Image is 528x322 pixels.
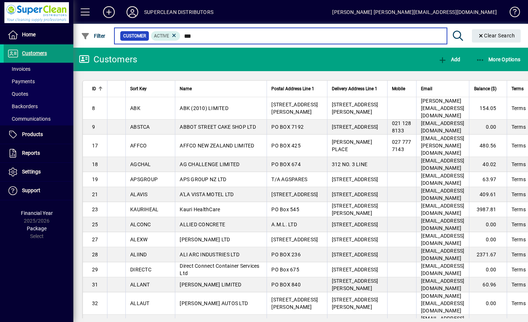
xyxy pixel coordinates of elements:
[130,222,151,227] span: ALCONC
[511,266,526,273] span: Terms
[180,237,230,242] span: [PERSON_NAME] LTD
[180,206,220,212] span: Kauri HealthCare
[92,206,98,212] span: 23
[511,85,524,93] span: Terms
[180,282,241,288] span: [PERSON_NAME] LIMITED
[81,33,106,39] span: Filter
[469,292,507,315] td: 0.00
[92,267,98,272] span: 29
[4,144,73,162] a: Reports
[469,262,507,277] td: 0.00
[7,116,51,122] span: Communications
[130,300,150,306] span: ALLAUT
[271,85,314,93] span: Postal Address Line 1
[332,6,497,18] div: [PERSON_NAME] [PERSON_NAME][EMAIL_ADDRESS][DOMAIN_NAME]
[469,202,507,217] td: 3987.81
[92,237,98,242] span: 27
[436,53,462,66] button: Add
[421,293,465,314] span: [DOMAIN_NAME][EMAIL_ADDRESS][DOMAIN_NAME]
[130,282,150,288] span: ALLANT
[130,237,147,242] span: ALEXW
[469,247,507,262] td: 2371.67
[271,297,318,310] span: [STREET_ADDRESS][PERSON_NAME]
[332,102,378,115] span: [STREET_ADDRESS][PERSON_NAME]
[4,26,73,44] a: Home
[92,105,95,111] span: 8
[180,105,228,111] span: ABK (2010) LIMITED
[469,97,507,120] td: 154.05
[511,236,526,243] span: Terms
[92,161,98,167] span: 18
[4,100,73,113] a: Backorders
[332,191,378,197] span: [STREET_ADDRESS]
[421,263,465,276] span: [EMAIL_ADDRESS][DOMAIN_NAME]
[271,252,301,257] span: PO BOX 236
[392,139,411,152] span: 027 777 7143
[271,206,299,212] span: PO Box 545
[92,85,96,93] span: ID
[421,218,465,231] span: [EMAIL_ADDRESS][DOMAIN_NAME]
[469,277,507,292] td: 60.96
[421,158,465,171] span: [EMAIL_ADDRESS][DOMAIN_NAME]
[22,32,36,37] span: Home
[180,300,248,306] span: [PERSON_NAME] AUTOS LTD
[92,222,98,227] span: 25
[130,105,140,111] span: ABK
[130,161,151,167] span: AGCHAL
[511,161,526,168] span: Terms
[79,54,137,65] div: Customers
[97,6,121,19] button: Add
[22,50,47,56] span: Customers
[421,135,465,156] span: [EMAIL_ADDRESS][PERSON_NAME][DOMAIN_NAME]
[92,124,95,130] span: 9
[180,176,226,182] span: APS GROUP NZ LTD
[421,188,465,201] span: [EMAIL_ADDRESS][DOMAIN_NAME]
[332,252,378,257] span: [STREET_ADDRESS]
[511,281,526,288] span: Terms
[469,172,507,187] td: 63.97
[180,161,239,167] span: AG CHALLENGE LIMITED
[421,233,465,246] span: [EMAIL_ADDRESS][DOMAIN_NAME]
[130,176,158,182] span: APSGROUP
[144,6,213,18] div: SUPERCLEAN DISTRIBUTORS
[79,29,107,43] button: Filter
[180,252,239,257] span: ALI ARC INDUSTRIES LTD
[271,237,318,242] span: [STREET_ADDRESS]
[504,1,519,25] a: Knowledge Base
[469,232,507,247] td: 0.00
[92,300,98,306] span: 32
[469,135,507,157] td: 480.56
[421,98,465,118] span: [PERSON_NAME][EMAIL_ADDRESS][DOMAIN_NAME]
[511,251,526,258] span: Terms
[92,282,98,288] span: 31
[421,85,465,93] div: Email
[392,85,405,93] span: Mobile
[7,91,28,97] span: Quotes
[332,222,378,227] span: [STREET_ADDRESS]
[92,176,98,182] span: 19
[469,120,507,135] td: 0.00
[271,222,297,227] span: A.M.L. LTD
[123,32,146,40] span: Customer
[7,66,30,72] span: Invoices
[271,102,318,115] span: [STREET_ADDRESS][PERSON_NAME]
[332,237,378,242] span: [STREET_ADDRESS]
[180,124,256,130] span: ABBOT STREET CAKE SHOP LTD
[21,210,53,216] span: Financial Year
[271,176,307,182] span: T/A AGSPARES
[271,282,301,288] span: PO BOX 840
[421,203,465,216] span: [EMAIL_ADDRESS][DOMAIN_NAME]
[332,278,378,291] span: [STREET_ADDRESS][PERSON_NAME]
[476,56,521,62] span: More Options
[469,157,507,172] td: 40.02
[180,143,254,149] span: AFFCO NEW ZEALAND LIMITED
[22,131,43,137] span: Products
[332,297,378,310] span: [STREET_ADDRESS][PERSON_NAME]
[332,161,368,167] span: 312 NO. 3 LINE
[130,143,147,149] span: AFFCO
[271,143,301,149] span: PO BOX 425
[121,6,144,19] button: Profile
[511,176,526,183] span: Terms
[130,85,147,93] span: Sort Key
[130,124,150,130] span: ABSTCA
